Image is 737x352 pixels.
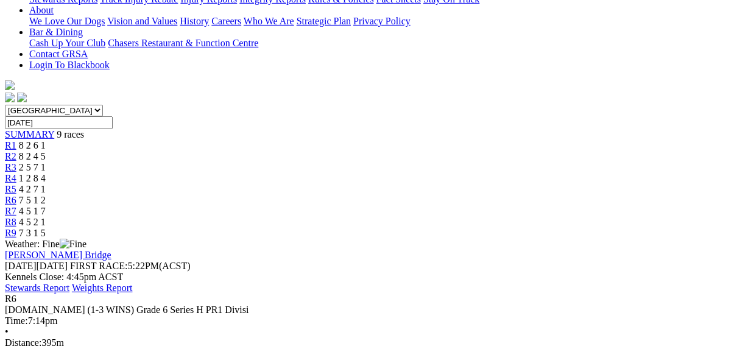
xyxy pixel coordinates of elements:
[5,228,16,238] a: R9
[70,261,191,271] span: 5:22PM(ACST)
[5,162,16,172] a: R3
[5,80,15,90] img: logo-grsa-white.png
[19,195,46,205] span: 7 5 1 2
[5,272,732,283] div: Kennels Close: 4:45pm ACST
[29,5,54,15] a: About
[29,27,83,37] a: Bar & Dining
[5,239,86,249] span: Weather: Fine
[17,93,27,102] img: twitter.svg
[5,173,16,183] a: R4
[5,326,9,337] span: •
[60,239,86,250] img: Fine
[244,16,294,26] a: Who We Are
[5,261,68,271] span: [DATE]
[5,116,113,129] input: Select date
[57,129,84,139] span: 9 races
[5,304,732,315] div: [DOMAIN_NAME] (1-3 WINS) Grade 6 Series H PR1 Divisi
[211,16,241,26] a: Careers
[180,16,209,26] a: History
[5,261,37,271] span: [DATE]
[19,162,46,172] span: 2 5 7 1
[5,195,16,205] a: R6
[29,16,105,26] a: We Love Our Dogs
[353,16,411,26] a: Privacy Policy
[5,283,69,293] a: Stewards Report
[5,315,28,326] span: Time:
[5,250,111,260] a: [PERSON_NAME] Bridge
[5,151,16,161] a: R2
[107,16,177,26] a: Vision and Values
[29,60,110,70] a: Login To Blackbook
[297,16,351,26] a: Strategic Plan
[29,49,88,59] a: Contact GRSA
[5,315,732,326] div: 7:14pm
[5,206,16,216] a: R7
[72,283,133,293] a: Weights Report
[29,38,105,48] a: Cash Up Your Club
[108,38,258,48] a: Chasers Restaurant & Function Centre
[19,140,46,150] span: 8 2 6 1
[29,38,732,49] div: Bar & Dining
[5,140,16,150] a: R1
[19,184,46,194] span: 4 2 7 1
[5,337,732,348] div: 395m
[5,129,54,139] a: SUMMARY
[5,93,15,102] img: facebook.svg
[19,151,46,161] span: 8 2 4 5
[5,294,16,304] span: R6
[70,261,127,271] span: FIRST RACE:
[29,16,732,27] div: About
[19,206,46,216] span: 4 5 1 7
[5,337,41,348] span: Distance:
[19,228,46,238] span: 7 3 1 5
[5,217,16,227] a: R8
[5,184,16,194] a: R5
[19,217,46,227] span: 4 5 2 1
[19,173,46,183] span: 1 2 8 4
